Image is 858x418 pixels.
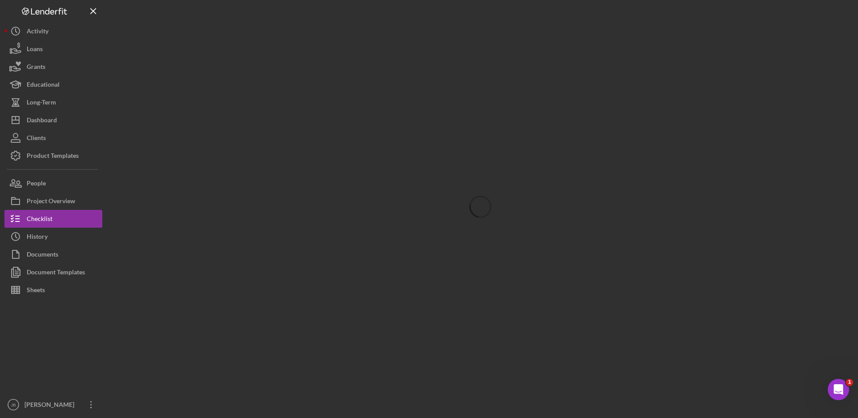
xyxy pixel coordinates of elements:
div: Project Overview [27,192,75,212]
text: JB [11,402,16,407]
div: Activity [27,22,48,42]
button: Educational [4,76,102,93]
span: Messages [72,300,106,306]
button: People [4,174,102,192]
div: [PERSON_NAME] [32,40,83,49]
button: Documents [4,245,102,263]
button: Messages [59,277,118,313]
span: Home [20,300,39,306]
div: People [27,174,46,194]
button: Document Templates [4,263,102,281]
button: Clients [4,129,102,147]
button: JB[PERSON_NAME] [4,396,102,414]
img: Profile image for Allison [10,64,28,82]
div: Close [156,4,172,20]
div: Long-Term [27,93,56,113]
div: Sheets [27,281,45,301]
div: Grants [27,58,45,78]
button: Long-Term [4,93,102,111]
div: Loans [27,40,43,60]
div: Dashboard [27,111,57,131]
div: Documents [27,245,58,265]
span: 1 [846,379,853,386]
div: Document Templates [27,263,85,283]
img: Profile image for David [10,31,28,49]
button: Send us a message [41,234,137,252]
h1: Messages [66,4,114,19]
div: [PERSON_NAME] [32,73,83,82]
button: Activity [4,22,102,40]
button: Product Templates [4,147,102,165]
div: History [27,228,48,248]
span: Help [141,300,155,306]
button: Dashboard [4,111,102,129]
div: • [DATE] [85,40,110,49]
button: Help [119,277,178,313]
div: Product Templates [27,147,79,167]
div: Clients [27,129,46,149]
button: Project Overview [4,192,102,210]
iframe: Intercom live chat [828,379,849,400]
button: Loans [4,40,102,58]
div: • [DATE] [85,73,110,82]
div: Educational [27,76,60,96]
button: History [4,228,102,245]
button: Grants [4,58,102,76]
div: [PERSON_NAME] [22,396,80,416]
div: Checklist [27,210,52,230]
button: Checklist [4,210,102,228]
button: Sheets [4,281,102,299]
